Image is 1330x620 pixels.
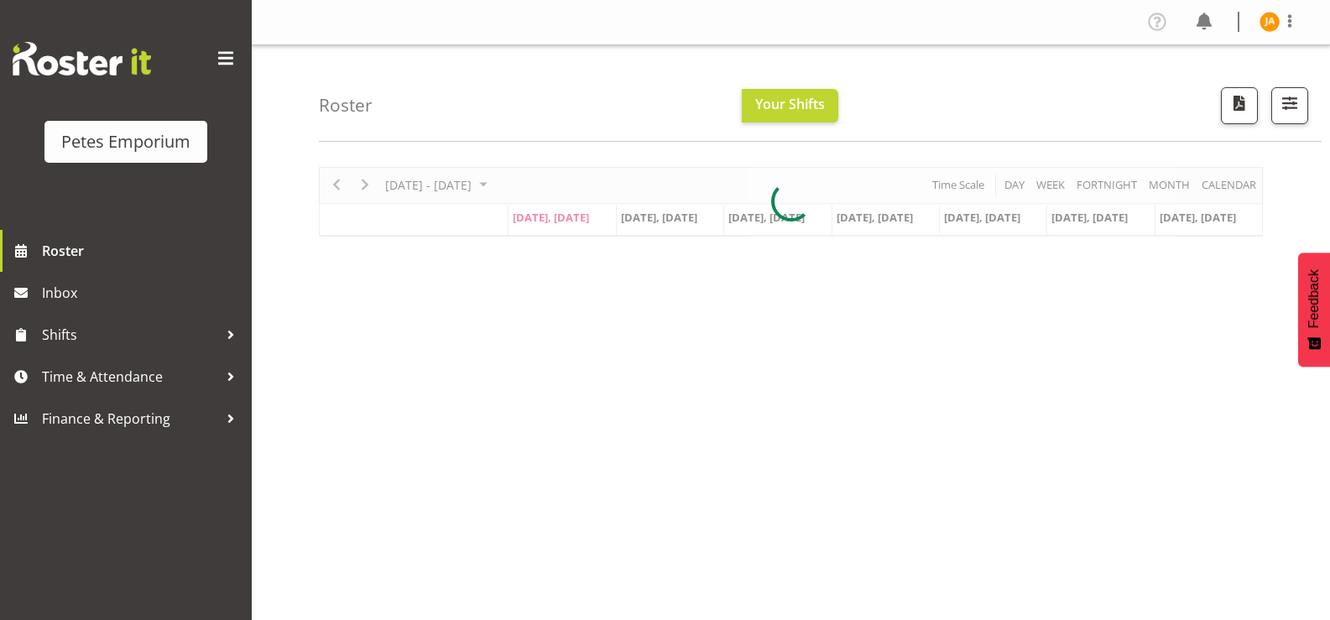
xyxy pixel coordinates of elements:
[1221,87,1258,124] button: Download a PDF of the roster according to the set date range.
[42,280,243,305] span: Inbox
[755,95,825,113] span: Your Shifts
[42,322,218,347] span: Shifts
[1307,269,1322,328] span: Feedback
[742,89,838,122] button: Your Shifts
[42,238,243,263] span: Roster
[1260,12,1280,32] img: jeseryl-armstrong10788.jpg
[42,364,218,389] span: Time & Attendance
[319,96,373,115] h4: Roster
[42,406,218,431] span: Finance & Reporting
[1298,253,1330,367] button: Feedback - Show survey
[13,42,151,76] img: Rosterit website logo
[61,129,190,154] div: Petes Emporium
[1271,87,1308,124] button: Filter Shifts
